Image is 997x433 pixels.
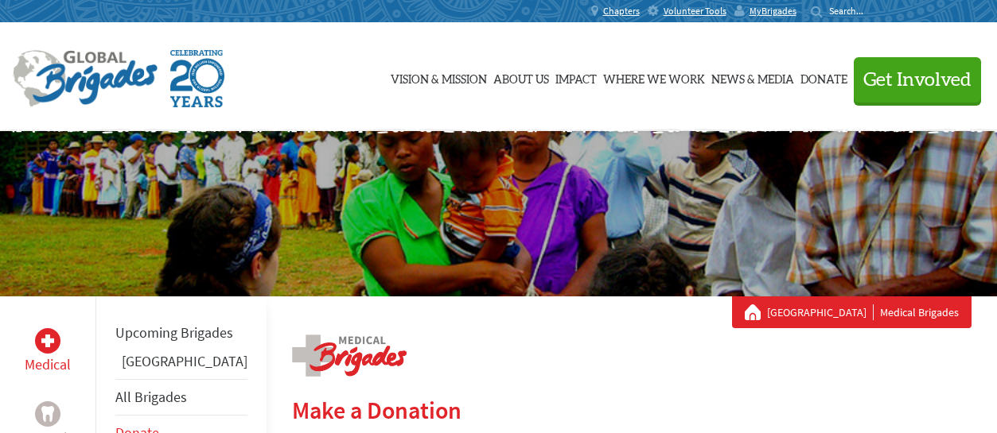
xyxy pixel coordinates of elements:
[391,37,487,117] a: Vision & Mission
[493,37,549,117] a: About Us
[555,37,597,117] a: Impact
[863,71,972,90] span: Get Involved
[292,396,972,424] h2: Make a Donation
[13,50,158,107] img: Global Brigades Logo
[854,57,981,102] button: Get Involved
[603,37,705,117] a: Where We Work
[25,354,71,376] p: Medical
[745,304,959,320] div: Medical Brigades
[35,401,60,427] div: Dental
[115,350,247,379] li: Panama
[41,334,54,347] img: Medical
[115,388,187,406] a: All Brigades
[122,352,247,370] a: [GEOGRAPHIC_DATA]
[664,5,726,17] span: Volunteer Tools
[292,334,407,377] img: logo-medical.png
[829,5,874,17] input: Search...
[750,5,796,17] span: MyBrigades
[115,315,247,350] li: Upcoming Brigades
[115,379,247,416] li: All Brigades
[115,323,233,342] a: Upcoming Brigades
[35,328,60,354] div: Medical
[767,304,874,320] a: [GEOGRAPHIC_DATA]
[603,5,640,17] span: Chapters
[25,328,71,376] a: MedicalMedical
[711,37,794,117] a: News & Media
[170,50,224,107] img: Global Brigades Celebrating 20 Years
[41,406,54,421] img: Dental
[800,37,847,117] a: Donate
